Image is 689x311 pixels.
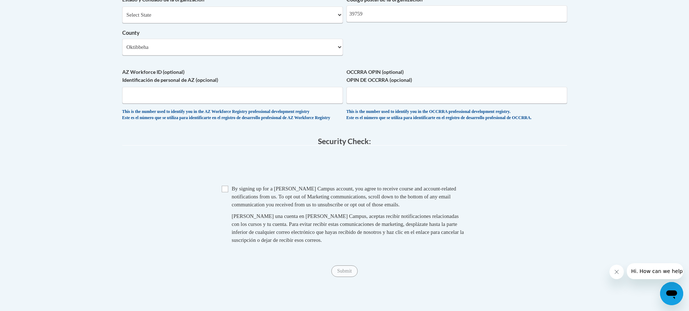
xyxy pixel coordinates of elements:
[331,265,357,277] input: Submit
[346,68,567,84] label: OCCRRA OPIN (optional) OPIN DE OCCRRA (opcional)
[627,263,683,279] iframe: Message from company
[609,265,624,279] iframe: Close message
[122,29,343,37] label: County
[232,213,464,243] span: [PERSON_NAME] una cuenta en [PERSON_NAME] Campus, aceptas recibir notificaciones relacionadas con...
[122,68,343,84] label: AZ Workforce ID (optional) Identificación de personal de AZ (opcional)
[122,109,343,121] div: This is the number used to identify you in the AZ Workforce Registry professional development reg...
[290,153,400,181] iframe: reCAPTCHA
[346,109,567,121] div: This is the number used to identify you in the OCCRRA professional development registry. Este es ...
[318,136,371,146] span: Security Check:
[232,186,456,207] span: By signing up for a [PERSON_NAME] Campus account, you agree to receive course and account-related...
[660,282,683,305] iframe: Button to launch messaging window
[4,5,59,11] span: Hi. How can we help?
[346,5,567,22] input: Metadata input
